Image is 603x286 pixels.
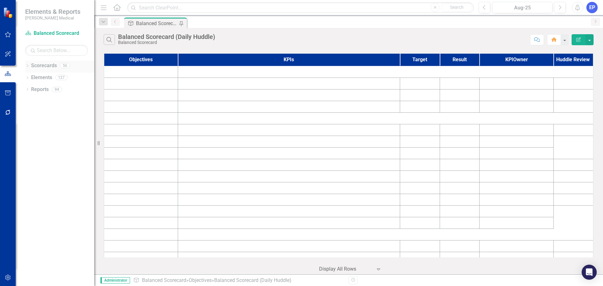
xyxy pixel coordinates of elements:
button: EP [586,2,598,13]
img: ClearPoint Strategy [3,7,14,18]
div: Balanced Scorecard (Daily Huddle) [214,277,291,283]
span: Elements & Reports [25,8,80,15]
a: Reports [31,86,49,93]
div: » » [133,277,344,284]
a: Balanced Scorecard [142,277,186,283]
small: [PERSON_NAME] Medical [25,15,80,20]
div: Open Intercom Messenger [582,265,597,280]
span: Search [450,5,464,10]
input: Search ClearPoint... [127,2,474,13]
div: Balanced Scorecard [118,40,215,45]
button: Aug-25 [492,2,552,13]
div: Balanced Scorecard (Daily Huddle) [136,19,177,27]
a: Objectives [189,277,212,283]
a: Scorecards [31,62,57,69]
span: Administrator [100,277,130,283]
a: Elements [31,74,52,81]
div: Balanced Scorecard (Daily Huddle) [118,33,215,40]
div: 94 [52,87,62,92]
button: Search [441,3,472,12]
div: 56 [60,63,70,68]
input: Search Below... [25,45,88,56]
div: Aug-25 [494,4,550,12]
a: Balanced Scorecard [25,30,88,37]
div: 127 [55,75,68,80]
